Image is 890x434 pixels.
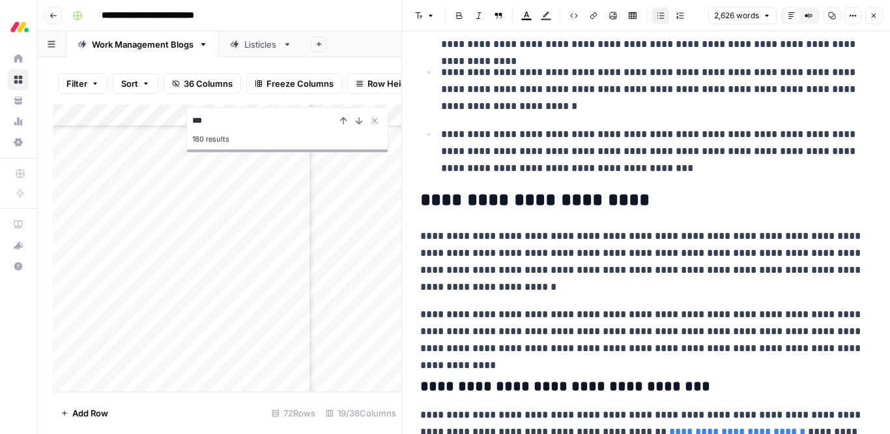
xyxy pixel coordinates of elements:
button: Sort [113,73,158,94]
a: Your Data [8,90,29,111]
button: What's new? [8,235,29,256]
div: What's new? [8,236,28,255]
button: Help + Support [8,256,29,277]
div: 72 Rows [266,403,321,424]
a: Listicles [219,31,303,57]
a: Settings [8,132,29,153]
button: Workspace: Monday.com [8,10,29,43]
button: Add Row [53,403,116,424]
a: Browse [8,69,29,90]
div: 19/36 Columns [321,403,401,424]
button: Filter [58,73,108,94]
button: Next Result [351,113,367,129]
span: 36 Columns [184,77,233,90]
span: Row Height [367,77,414,90]
button: Close Search [367,113,382,129]
button: Row Height [347,73,423,94]
div: Work Management Blogs [92,38,194,51]
button: 36 Columns [164,73,241,94]
span: Filter [66,77,87,90]
button: Freeze Columns [246,73,342,94]
span: Add Row [72,407,108,420]
div: Listicles [244,38,278,51]
a: AirOps Academy [8,214,29,235]
div: 180 results [192,131,382,147]
span: Sort [121,77,138,90]
a: Usage [8,111,29,132]
a: Work Management Blogs [66,31,219,57]
img: Monday.com Logo [8,15,31,39]
span: Freeze Columns [266,77,334,90]
a: Home [8,48,29,69]
span: 2,626 words [714,10,759,22]
button: 2,626 words [708,7,777,24]
button: Previous Result [336,113,351,129]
